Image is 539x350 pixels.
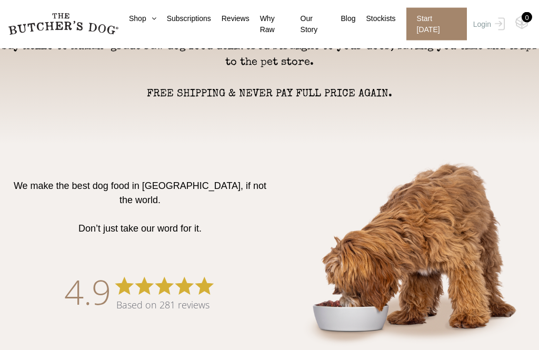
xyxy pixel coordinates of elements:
[118,13,156,24] a: Shop
[211,13,249,24] a: Reviews
[471,8,505,41] a: Login
[11,179,269,236] p: We make the best dog food in [GEOGRAPHIC_DATA], if not the world. Don’t just take our word for it.
[522,12,532,23] div: 0
[515,16,528,29] img: TBD_Cart-Empty.png
[396,8,471,41] a: Start [DATE]
[331,13,356,24] a: Blog
[64,268,111,315] div: 4.9
[290,13,331,35] a: Our Story
[356,13,396,24] a: Stockists
[406,8,467,41] span: Start [DATE]
[156,13,211,24] a: Subscriptions
[249,13,290,35] a: Why Raw
[116,299,216,312] div: Based on 281 reviews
